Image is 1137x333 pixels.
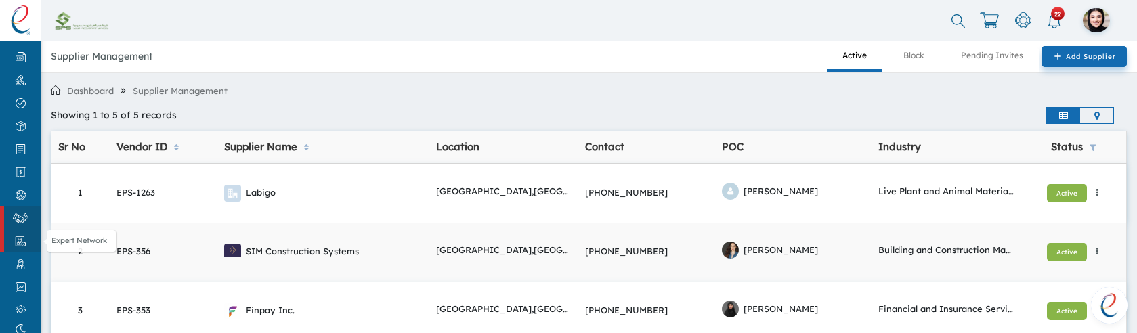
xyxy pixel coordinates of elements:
li: Pending Invites [945,49,1039,72]
div: [PERSON_NAME] [722,183,818,200]
a: Open chat [1091,287,1128,324]
span: Showing 1 to 5 of 5 records [51,108,177,123]
span: Live Plant and Animal Material and Accessories and Supplies [878,185,1014,198]
th: POC [715,131,872,164]
div: Finpay Inc. [246,304,295,317]
th: Status [1021,131,1126,164]
img: [object Object] [5,236,36,246]
a: [GEOGRAPHIC_DATA],[GEOGRAPHIC_DATA],[GEOGRAPHIC_DATA] [436,303,572,316]
img: [object Object] [5,282,36,292]
td: [PHONE_NUMBER] [578,223,716,282]
img: [object Object] [5,167,36,177]
th: Supplier Name [217,131,429,164]
th: Contact [578,131,716,164]
th: Vendor ID [110,131,218,164]
img: empty [980,12,999,28]
th: Industry [872,131,1021,164]
img: [object Object] [5,98,36,108]
img: [object Object] [5,75,36,85]
span: 22 [1054,11,1061,17]
img: empty [1015,12,1031,28]
span: Supplier Management [126,81,234,101]
a: Labigo [224,185,276,202]
img: [object Object] [5,259,36,269]
img: [object Object] [5,144,36,154]
a: [GEOGRAPHIC_DATA],[GEOGRAPHIC_DATA],[GEOGRAPHIC_DATA] [436,185,572,198]
a: Dashboard [60,81,121,101]
img: [object Object] [5,305,36,315]
span: Financial and Insurance Services [878,303,1014,316]
div: [PERSON_NAME] [722,242,818,259]
td: [PHONE_NUMBER] [578,163,716,223]
a: SIM Construction Systems [224,244,359,261]
span: Active [1047,302,1087,320]
img: empty [1048,12,1061,28]
div: Labigo [246,186,276,200]
a: Finpay Inc. [224,303,295,319]
span: Active [1047,184,1087,202]
span: Active [1047,243,1087,261]
a: add Add Supplier [1042,46,1127,67]
img: [object Object] [5,190,36,200]
img: company-logo [51,9,112,37]
th: Location [429,131,578,164]
td: EPS-1263 [110,163,218,223]
li: Block [888,49,940,72]
img: [object Object] [5,213,36,223]
input: Search Here.. [939,14,968,32]
div: SIM Construction Systems [246,245,359,259]
td: 2 [51,223,110,282]
div: [PERSON_NAME] [722,301,818,317]
div: Supplier Management [51,49,152,64]
li: Active [827,49,882,72]
span: Building and Construction Machinery and Accessories [878,244,1014,257]
td: EPS-356 [110,223,218,282]
td: 1 [51,163,110,223]
img: logo [10,5,31,35]
img: [object Object] [5,52,36,62]
i: add [1052,51,1063,62]
img: [object Object] [5,121,36,131]
th: Sr No [51,131,110,164]
a: [GEOGRAPHIC_DATA],[GEOGRAPHIC_DATA],[GEOGRAPHIC_DATA] [436,244,572,257]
